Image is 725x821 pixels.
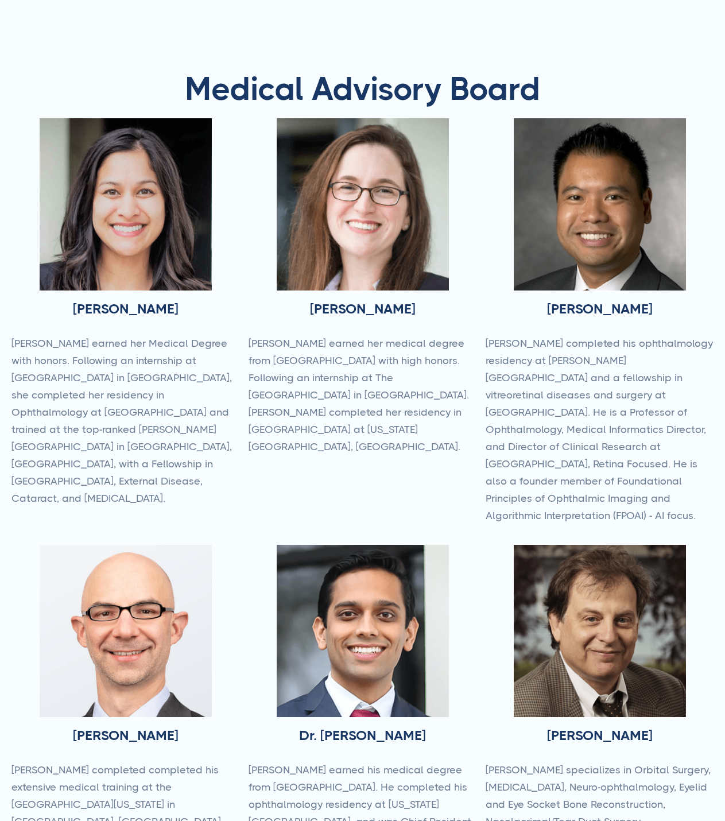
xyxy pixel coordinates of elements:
[249,335,476,455] p: [PERSON_NAME] earned her medical degree from [GEOGRAPHIC_DATA] with high honors. Following an int...
[73,300,179,319] h3: [PERSON_NAME]
[486,335,714,524] p: [PERSON_NAME] completed his ophthalmology residency at [PERSON_NAME][GEOGRAPHIC_DATA] and a fello...
[73,726,179,745] h3: [PERSON_NAME]
[11,335,239,507] p: [PERSON_NAME] earned her Medical Degree with honors. Following an internship at [GEOGRAPHIC_DATA]...
[310,300,416,319] h3: [PERSON_NAME]
[547,300,653,319] h3: [PERSON_NAME]
[547,726,653,745] h3: [PERSON_NAME]
[11,71,714,107] h1: Medical Advisory Board
[299,726,426,745] h3: Dr. [PERSON_NAME]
